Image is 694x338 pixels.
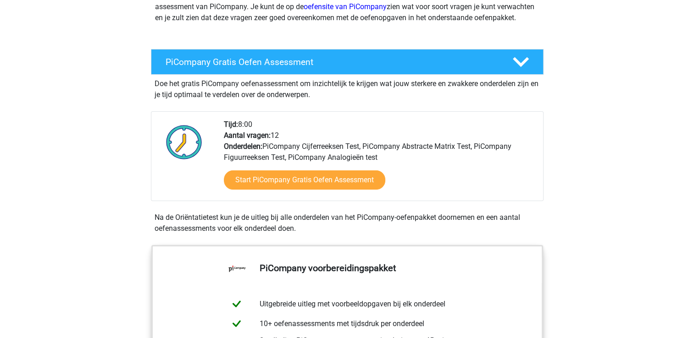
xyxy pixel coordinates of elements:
div: Doe het gratis PiCompany oefenassessment om inzichtelijk te krijgen wat jouw sterkere en zwakkere... [151,75,544,100]
div: 8:00 12 PiCompany Cijferreeksen Test, PiCompany Abstracte Matrix Test, PiCompany Figuurreeksen Te... [217,119,543,201]
a: PiCompany Gratis Oefen Assessment [147,49,547,75]
b: Tijd: [224,120,238,129]
b: Aantal vragen: [224,131,271,140]
img: Klok [161,119,207,165]
b: Onderdelen: [224,142,262,151]
h4: PiCompany Gratis Oefen Assessment [166,57,498,67]
a: oefensite van PiCompany [304,2,387,11]
a: Start PiCompany Gratis Oefen Assessment [224,170,385,190]
div: Na de Oriëntatietest kun je de uitleg bij alle onderdelen van het PiCompany-oefenpakket doornemen... [151,212,544,234]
